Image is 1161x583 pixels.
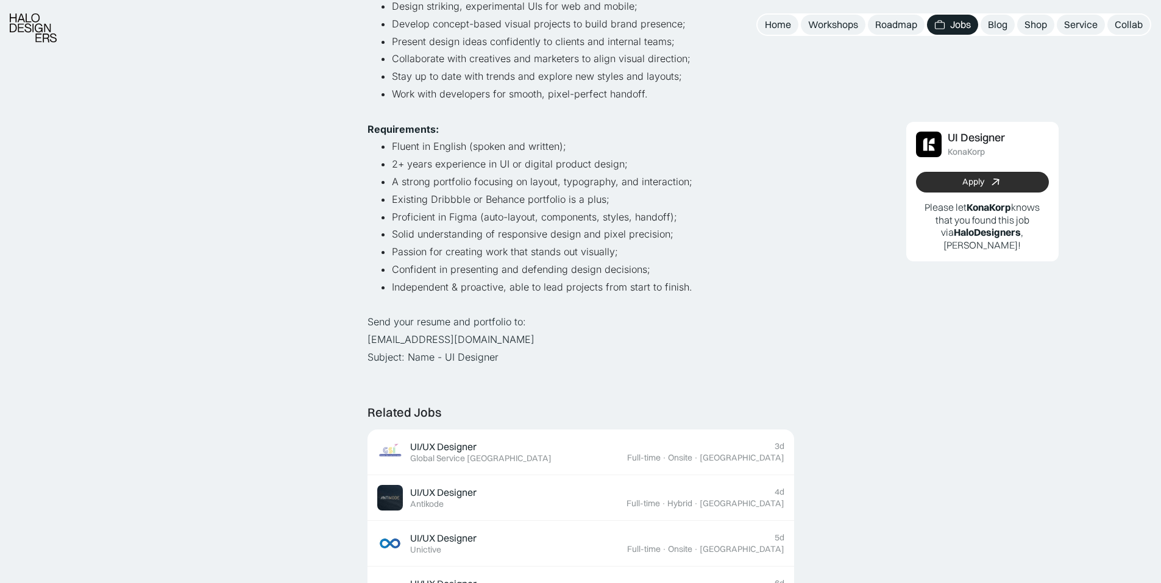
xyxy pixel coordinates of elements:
div: Global Service [GEOGRAPHIC_DATA] [410,453,552,464]
a: Service [1057,15,1105,35]
a: Home [758,15,798,35]
li: Stay up to date with trends and explore new styles and layouts; [392,68,794,85]
div: KonaKorp [948,147,985,157]
div: Collab [1115,18,1143,31]
p: ‍ [367,296,794,314]
li: Work with developers for smooth, pixel-perfect handoff. [392,85,794,103]
li: Present design ideas confidently to clients and internal teams; [392,33,794,51]
div: [GEOGRAPHIC_DATA] [700,544,784,554]
div: Service [1064,18,1098,31]
a: Workshops [801,15,865,35]
div: Onsite [668,453,692,463]
a: Shop [1017,15,1054,35]
div: Full-time [627,544,661,554]
a: Jobs [927,15,978,35]
div: Blog [988,18,1007,31]
div: Full-time [627,498,660,509]
img: Job Image [377,485,403,511]
li: Existing Dribbble or Behance portfolio is a plus; [392,191,794,208]
a: Roadmap [868,15,925,35]
div: Unictive [410,545,441,555]
div: Antikode [410,499,444,509]
div: UI Designer [948,132,1005,144]
div: Hybrid [667,498,692,509]
b: KonaKorp [967,201,1011,213]
div: [GEOGRAPHIC_DATA] [700,498,784,509]
li: Collaborate with creatives and marketers to align visual direction; [392,50,794,68]
div: Roadmap [875,18,917,31]
a: Collab [1107,15,1150,35]
div: Workshops [808,18,858,31]
img: Job Image [377,531,403,556]
li: A strong portfolio focusing on layout, typography, and interaction; [392,173,794,191]
div: Jobs [950,18,971,31]
p: Please let knows that you found this job via , [PERSON_NAME]! [916,201,1049,252]
div: UI/UX Designer [410,532,477,545]
div: Onsite [668,544,692,554]
div: · [661,498,666,509]
img: Job Image [916,132,942,157]
a: Blog [981,15,1015,35]
div: · [662,453,667,463]
a: Job ImageUI/UX DesignerUnictive5dFull-time·Onsite·[GEOGRAPHIC_DATA] [367,521,794,567]
div: Home [765,18,791,31]
li: Independent & proactive, able to lead projects from start to finish. [392,278,794,296]
li: Passion for creating work that stands out visually; [392,243,794,261]
div: [GEOGRAPHIC_DATA] [700,453,784,463]
p: ‍ [367,103,794,121]
a: Job ImageUI/UX DesignerGlobal Service [GEOGRAPHIC_DATA]3dFull-time·Onsite·[GEOGRAPHIC_DATA] [367,429,794,475]
li: Develop concept-based visual projects to build brand presence; [392,15,794,33]
a: Job ImageUI/UX DesignerAntikode4dFull-time·Hybrid·[GEOGRAPHIC_DATA] [367,475,794,521]
div: · [662,544,667,554]
li: 2+ years experience in UI or digital product design; [392,155,794,173]
li: Solid understanding of responsive design and pixel precision; [392,225,794,243]
div: Apply [962,177,984,188]
div: Full-time [627,453,661,463]
b: HaloDesigners [954,227,1021,239]
div: 3d [775,441,784,451]
div: 4d [775,487,784,497]
div: · [694,453,698,463]
div: · [694,498,698,509]
li: Proficient in Figma (auto-layout, components, styles, handoff); [392,208,794,226]
strong: Requirements: [367,123,439,135]
div: · [694,544,698,554]
div: 5d [775,532,784,543]
div: UI/UX Designer [410,440,477,453]
p: Send your resume and portfolio to: [EMAIL_ADDRESS][DOMAIN_NAME] Subject: Name - UI Designer [367,313,794,366]
a: Apply [916,172,1049,193]
div: Shop [1024,18,1047,31]
img: Job Image [377,439,403,465]
div: Related Jobs [367,405,441,420]
div: UI/UX Designer [410,486,477,499]
li: Fluent in English (spoken and written); [392,138,794,155]
li: Confident in presenting and defending design decisions; [392,261,794,278]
